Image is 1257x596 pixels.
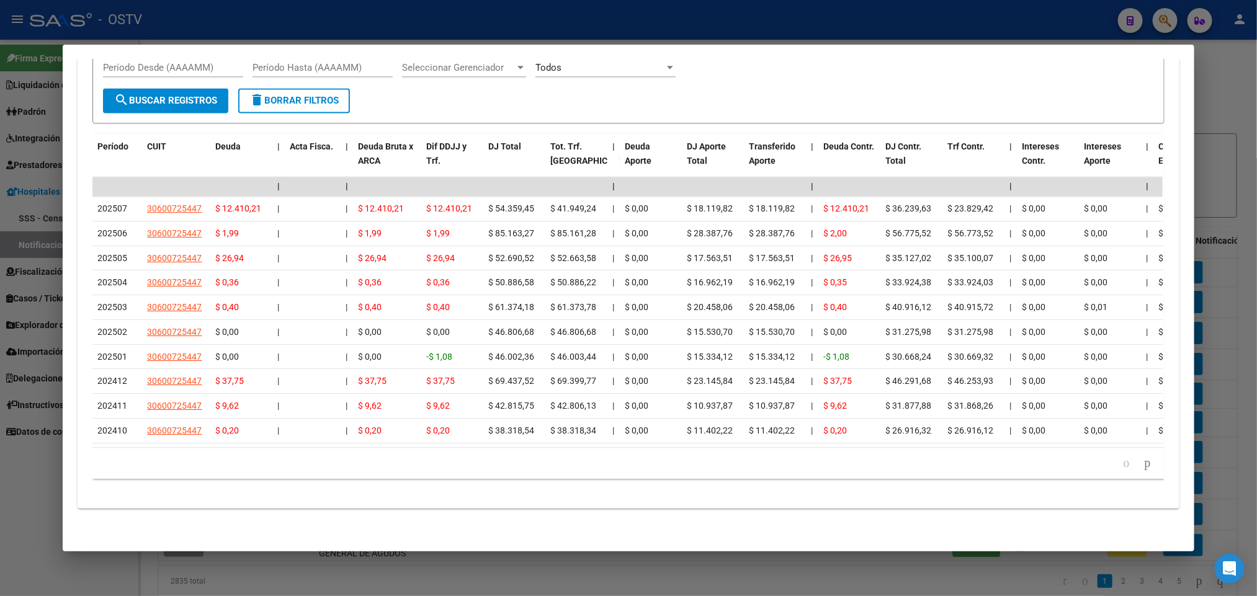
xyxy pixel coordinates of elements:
span: $ 12.410,21 [426,203,472,213]
span: Dif DDJJ y Trf. [426,141,467,166]
datatable-header-cell: CUIT [142,133,210,188]
datatable-header-cell: Transferido Aporte [744,133,806,188]
span: $ 20.458,06 [687,302,733,312]
span: Transferido Aporte [749,141,795,166]
span: $ 46.253,93 [947,376,993,386]
span: $ 37,75 [426,376,455,386]
datatable-header-cell: DJ Contr. Total [880,133,942,188]
span: 30600725447 [147,352,202,362]
span: | [346,277,347,287]
span: $ 54.359,45 [488,203,534,213]
span: 30600725447 [147,401,202,411]
span: | [811,203,813,213]
span: $ 2,00 [823,228,847,238]
span: $ 28.387,76 [749,228,795,238]
span: $ 0,00 [1084,327,1107,337]
span: $ 0,00 [625,302,648,312]
span: $ 0,40 [823,302,847,312]
span: $ 46.003,44 [550,352,596,362]
span: | [811,352,813,362]
span: | [277,327,279,337]
span: $ 0,00 [1022,327,1045,337]
span: $ 61.373,78 [550,302,596,312]
span: $ 0,35 [823,277,847,287]
span: Buscar Registros [114,95,217,106]
span: $ 9,62 [823,401,847,411]
span: | [612,302,614,312]
span: $ 0,00 [1084,203,1107,213]
span: $ 23.145,84 [749,376,795,386]
span: $ 0,00 [358,327,382,337]
span: | [1146,425,1148,435]
span: $ 30.669,32 [947,352,993,362]
span: | [1146,401,1148,411]
span: $ 0,00 [1022,228,1045,238]
span: $ 0,20 [358,425,382,435]
mat-icon: search [114,92,129,107]
span: 202505 [97,253,127,263]
span: $ 61.374,18 [488,302,534,312]
span: $ 23.829,42 [947,203,993,213]
span: $ 35.127,02 [885,253,931,263]
span: $ 9,62 [358,401,382,411]
span: | [277,401,279,411]
span: Deuda Contr. [823,141,874,151]
span: $ 332.957,77 [1158,302,1209,312]
span: 30600725447 [147,302,202,312]
span: | [1009,401,1011,411]
span: | [346,327,347,337]
span: $ 0,00 [625,277,648,287]
span: | [612,425,614,435]
datatable-header-cell: Intereses Aporte [1079,133,1141,188]
span: $ 37,75 [823,376,852,386]
span: | [612,228,614,238]
span: $ 38.318,54 [488,425,534,435]
datatable-header-cell: Deuda Aporte [620,133,682,188]
datatable-header-cell: Contr. Empresa [1153,133,1215,188]
span: $ 420.818,68 [1158,425,1209,435]
span: $ 9,62 [426,401,450,411]
span: $ 17.563,51 [687,253,733,263]
span: -$ 1,08 [823,352,849,362]
span: | [1146,253,1148,263]
datatable-header-cell: | [1141,133,1153,188]
span: | [277,253,279,263]
span: $ 15.334,12 [749,352,795,362]
span: $ 16.962,19 [687,277,733,287]
span: $ 0,36 [215,277,239,287]
span: $ 0,00 [1022,401,1045,411]
span: $ 0,00 [426,327,450,337]
datatable-header-cell: | [806,133,818,188]
span: $ 17.563,51 [749,253,795,263]
span: | [277,228,279,238]
span: $ 0,00 [625,253,648,263]
span: 30600725447 [147,228,202,238]
span: | [277,352,279,362]
span: $ 0,00 [1022,302,1045,312]
span: $ 40.916,12 [885,302,931,312]
span: | [612,203,614,213]
span: | [1009,327,1011,337]
span: | [811,425,813,435]
datatable-header-cell: | [272,133,285,188]
span: DJ Total [488,141,521,151]
span: $ 0,00 [625,228,648,238]
span: | [612,352,614,362]
datatable-header-cell: Dif DDJJ y Trf. [421,133,483,188]
span: $ 12.410,21 [215,203,261,213]
span: | [1009,228,1011,238]
span: $ 0,00 [1022,425,1045,435]
span: | [1146,352,1148,362]
span: | [277,425,279,435]
span: | [1009,181,1012,191]
span: | [811,302,813,312]
span: | [612,376,614,386]
span: $ 46.806,68 [488,327,534,337]
span: $ 26,94 [215,253,244,263]
span: $ 20.458,06 [749,302,795,312]
span: | [1146,228,1148,238]
datatable-header-cell: | [341,133,353,188]
span: $ 46.002,36 [488,352,534,362]
span: $ 28.387,76 [687,228,733,238]
span: $ 12.410,21 [823,203,869,213]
